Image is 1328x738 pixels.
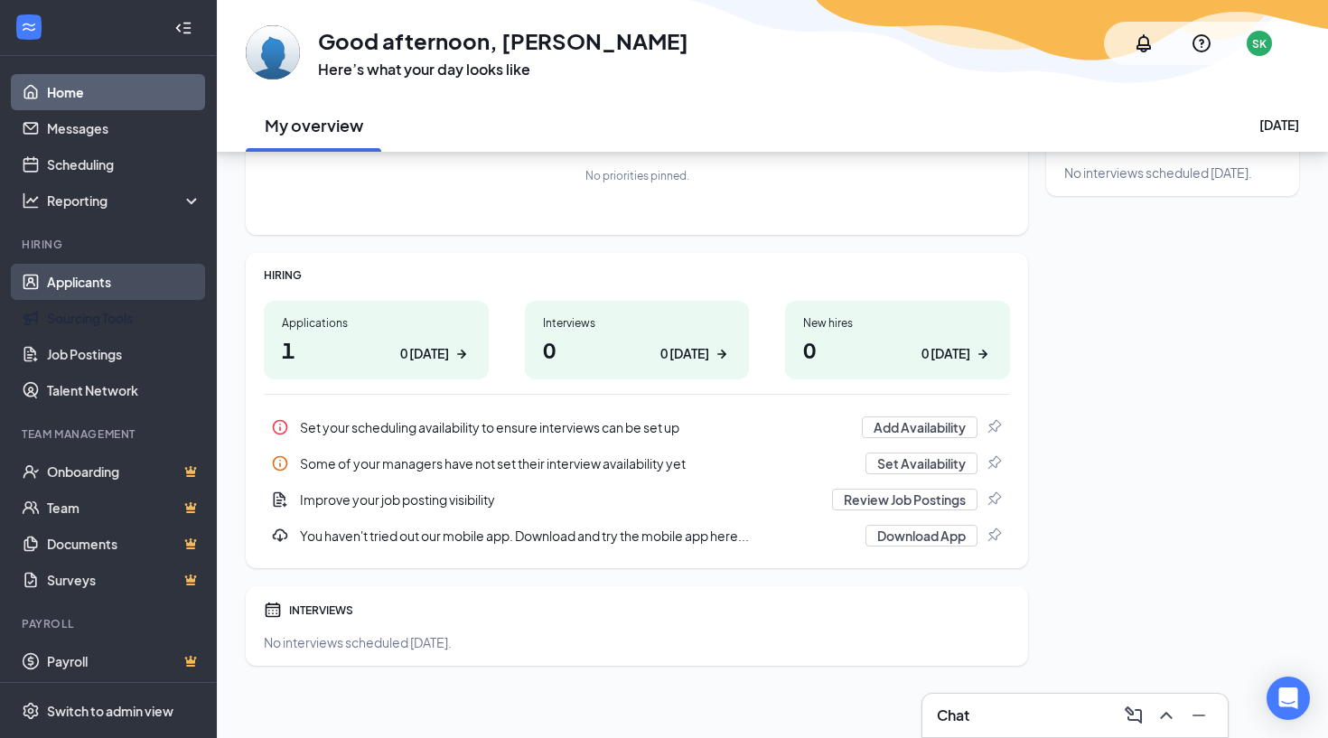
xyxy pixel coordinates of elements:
button: Download App [865,525,977,546]
div: Switch to admin view [47,702,173,720]
a: Job Postings [47,336,201,372]
button: ChevronUp [1152,701,1181,730]
a: InfoSome of your managers have not set their interview availability yetSet AvailabilityPin [264,445,1010,481]
svg: Settings [22,702,40,720]
div: New hires [803,315,992,331]
svg: Info [271,454,289,472]
div: No interviews scheduled [DATE]. [1064,163,1281,182]
a: SurveysCrown [47,562,201,598]
div: Hiring [22,237,198,252]
div: INTERVIEWS [289,603,1010,618]
div: 0 [DATE] [400,344,449,363]
button: Set Availability [865,453,977,474]
a: PayrollCrown [47,643,201,679]
div: [DATE] [1259,116,1299,134]
a: Talent Network [47,372,201,408]
div: You haven't tried out our mobile app. Download and try the mobile app here... [300,527,855,545]
a: OnboardingCrown [47,453,201,490]
a: DownloadYou haven't tried out our mobile app. Download and try the mobile app here...Download AppPin [264,518,1010,554]
svg: ArrowRight [713,345,731,363]
svg: DocumentAdd [271,490,289,509]
div: Some of your managers have not set their interview availability yet [300,454,855,472]
div: 0 [DATE] [921,344,970,363]
div: Improve your job posting visibility [264,481,1010,518]
svg: Collapse [174,19,192,37]
div: Set your scheduling availability to ensure interviews can be set up [264,409,1010,445]
h1: Good afternoon, [PERSON_NAME] [318,25,688,56]
button: Review Job Postings [832,489,977,510]
div: You haven't tried out our mobile app. Download and try the mobile app here... [264,518,1010,554]
svg: Calendar [264,601,282,619]
div: Team Management [22,426,198,442]
a: DocumentsCrown [47,526,201,562]
svg: Download [271,527,289,545]
a: Scheduling [47,146,201,182]
button: Add Availability [862,416,977,438]
div: No priorities pinned. [585,168,689,183]
div: No interviews scheduled [DATE]. [264,633,1010,651]
div: SK [1252,36,1267,51]
svg: Pin [985,527,1003,545]
svg: ComposeMessage [1123,705,1145,726]
svg: Minimize [1188,705,1210,726]
img: Stacie Klishis [246,25,300,79]
h2: My overview [265,114,363,136]
svg: Pin [985,418,1003,436]
svg: ArrowRight [453,345,471,363]
a: Messages [47,110,201,146]
a: Sourcing Tools [47,300,201,336]
div: Set your scheduling availability to ensure interviews can be set up [300,418,851,436]
svg: Info [271,418,289,436]
h3: Chat [937,705,969,725]
h1: 1 [282,334,471,365]
div: HIRING [264,267,1010,283]
a: InfoSet your scheduling availability to ensure interviews can be set upAdd AvailabilityPin [264,409,1010,445]
a: Interviews00 [DATE]ArrowRight [525,301,750,379]
button: ComposeMessage [1119,701,1148,730]
h1: 0 [803,334,992,365]
div: Applications [282,315,471,331]
div: Improve your job posting visibility [300,490,821,509]
div: 0 [DATE] [660,344,709,363]
a: Home [47,74,201,110]
a: Applications10 [DATE]ArrowRight [264,301,489,379]
div: Some of your managers have not set their interview availability yet [264,445,1010,481]
svg: Analysis [22,192,40,210]
div: Reporting [47,192,202,210]
div: Interviews [543,315,732,331]
h1: 0 [543,334,732,365]
svg: WorkstreamLogo [20,18,38,36]
div: Open Intercom Messenger [1267,677,1310,720]
svg: QuestionInfo [1191,33,1212,54]
h3: Here’s what your day looks like [318,60,688,79]
svg: Notifications [1133,33,1155,54]
button: Minimize [1184,701,1213,730]
a: TeamCrown [47,490,201,526]
a: Applicants [47,264,201,300]
a: New hires00 [DATE]ArrowRight [785,301,1010,379]
svg: Pin [985,454,1003,472]
svg: ChevronUp [1155,705,1177,726]
svg: Pin [985,490,1003,509]
svg: ArrowRight [974,345,992,363]
a: DocumentAddImprove your job posting visibilityReview Job PostingsPin [264,481,1010,518]
div: Payroll [22,616,198,631]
